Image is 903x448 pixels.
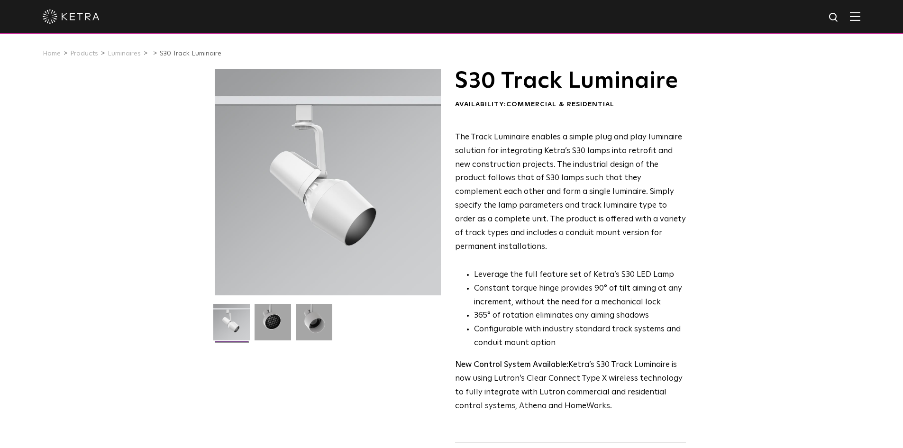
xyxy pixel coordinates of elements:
[43,9,100,24] img: ketra-logo-2019-white
[455,133,686,251] span: The Track Luminaire enables a simple plug and play luminaire solution for integrating Ketra’s S30...
[455,69,686,93] h1: S30 Track Luminaire
[506,101,614,108] span: Commercial & Residential
[455,361,568,369] strong: New Control System Available:
[213,304,250,347] img: S30-Track-Luminaire-2021-Web-Square
[474,323,686,350] li: Configurable with industry standard track systems and conduit mount option
[255,304,291,347] img: 3b1b0dc7630e9da69e6b
[850,12,860,21] img: Hamburger%20Nav.svg
[160,50,221,57] a: S30 Track Luminaire
[43,50,61,57] a: Home
[828,12,840,24] img: search icon
[455,358,686,413] p: Ketra’s S30 Track Luminaire is now using Lutron’s Clear Connect Type X wireless technology to ful...
[70,50,98,57] a: Products
[108,50,141,57] a: Luminaires
[296,304,332,347] img: 9e3d97bd0cf938513d6e
[455,100,686,110] div: Availability:
[474,309,686,323] li: 365° of rotation eliminates any aiming shadows
[474,268,686,282] li: Leverage the full feature set of Ketra’s S30 LED Lamp
[474,282,686,310] li: Constant torque hinge provides 90° of tilt aiming at any increment, without the need for a mechan...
